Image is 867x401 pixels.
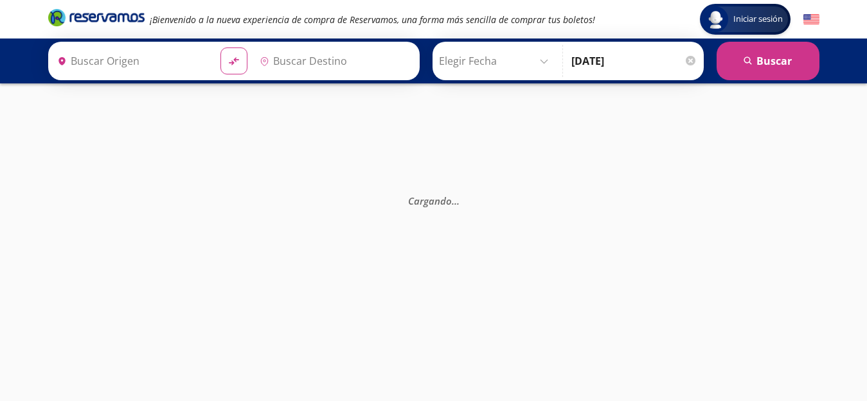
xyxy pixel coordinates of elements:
a: Brand Logo [48,8,145,31]
span: Iniciar sesión [728,13,788,26]
button: English [803,12,819,28]
input: Elegir Fecha [439,45,554,77]
em: Cargando [408,194,460,207]
input: Buscar Destino [255,45,413,77]
input: Opcional [571,45,697,77]
em: ¡Bienvenido a la nueva experiencia de compra de Reservamos, una forma más sencilla de comprar tus... [150,13,595,26]
span: . [454,194,457,207]
span: . [457,194,460,207]
input: Buscar Origen [52,45,210,77]
button: Buscar [717,42,819,80]
i: Brand Logo [48,8,145,27]
span: . [452,194,454,207]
